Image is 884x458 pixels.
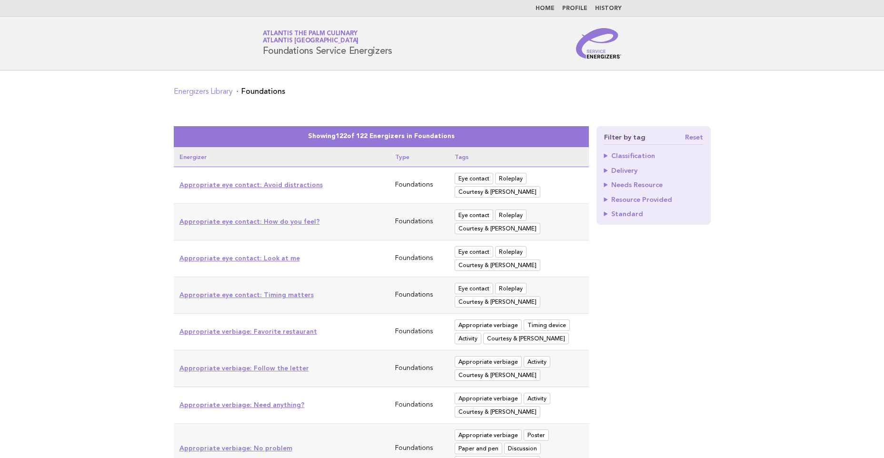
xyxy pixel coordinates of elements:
a: Home [536,6,555,11]
span: Roleplay [495,283,526,294]
span: Eye contact [455,173,493,184]
span: Atlantis [GEOGRAPHIC_DATA] [263,38,359,44]
a: Energizers Library [174,88,233,96]
td: Foundations [389,204,449,240]
span: Paper and pen [455,443,502,454]
a: History [595,6,622,11]
a: Appropriate verbiage: Follow the letter [179,364,309,372]
img: Service Energizers [576,28,622,59]
th: Type [389,147,449,167]
span: Courtesy & Manners [455,186,540,198]
th: Energizer [174,147,389,167]
span: Courtesy & Manners [455,406,540,418]
span: Appropriate verbiage [455,356,522,368]
a: Appropriate verbiage: Need anything? [179,401,305,408]
a: Appropriate verbiage: No problem [179,444,292,452]
td: Foundations [389,387,449,424]
th: Tags [449,147,588,167]
span: Activity [524,356,550,368]
summary: Resource Provided [604,196,703,203]
span: Activity [524,393,550,404]
a: Appropriate eye contact: Look at me [179,254,300,262]
caption: Showing of 122 Energizers in Foundations [174,126,589,147]
span: Appropriate verbiage [455,429,522,441]
span: 122 [336,133,347,139]
td: Foundations [389,314,449,350]
span: Timing device [524,319,570,331]
span: Roleplay [495,246,526,258]
td: Foundations [389,350,449,387]
span: Activity [455,333,481,344]
a: Reset [685,134,703,140]
a: Appropriate verbiage: Favorite restaurant [179,328,317,335]
span: Discussion [504,443,541,454]
span: Appropriate verbiage [455,393,522,404]
summary: Delivery [604,167,703,174]
a: Appropriate eye contact: Avoid distractions [179,181,323,189]
li: Foundations [237,88,285,95]
a: Profile [562,6,587,11]
span: Eye contact [455,246,493,258]
span: Courtesy & Manners [455,369,540,381]
a: Atlantis The Palm CulinaryAtlantis [GEOGRAPHIC_DATA] [263,30,359,44]
span: Courtesy & Manners [483,333,569,344]
span: Courtesy & Manners [455,259,540,271]
summary: Standard [604,210,703,217]
span: Poster [524,429,549,441]
span: Eye contact [455,209,493,221]
h4: Filter by tag [604,134,703,145]
summary: Classification [604,152,703,159]
span: Roleplay [495,209,526,221]
span: Courtesy & Manners [455,296,540,308]
h1: Foundations Service Energizers [263,31,393,56]
a: Appropriate eye contact: Timing matters [179,291,314,299]
summary: Needs Resource [604,181,703,188]
span: Eye contact [455,283,493,294]
span: Roleplay [495,173,526,184]
td: Foundations [389,277,449,314]
span: Courtesy & Manners [455,223,540,234]
span: Appropriate verbiage [455,319,522,331]
td: Foundations [389,167,449,204]
td: Foundations [389,240,449,277]
a: Appropriate eye contact: How do you feel? [179,218,320,225]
